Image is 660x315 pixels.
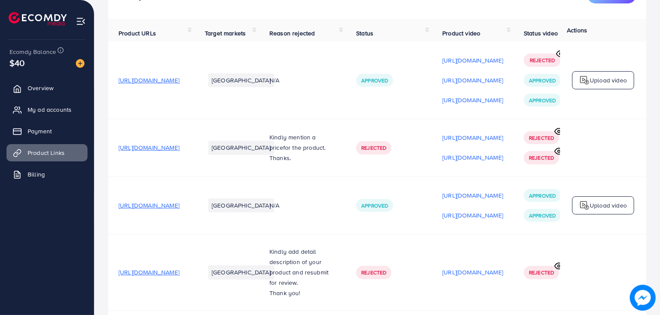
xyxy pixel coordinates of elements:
[361,77,388,84] span: Approved
[524,29,558,38] span: Status video
[76,59,84,68] img: image
[9,12,67,25] img: logo
[28,148,65,157] span: Product Links
[208,265,274,279] li: [GEOGRAPHIC_DATA]
[356,29,373,38] span: Status
[119,143,179,152] span: [URL][DOMAIN_NAME]
[269,153,335,163] p: Thanks.
[28,127,52,135] span: Payment
[630,285,656,311] img: image
[9,57,25,69] span: $40
[442,190,503,201] p: [URL][DOMAIN_NAME]
[442,29,480,38] span: Product video
[119,201,179,210] span: [URL][DOMAIN_NAME]
[579,75,590,85] img: logo
[9,47,56,56] span: Ecomdy Balance
[567,26,587,35] span: Actions
[208,73,274,87] li: [GEOGRAPHIC_DATA]
[442,210,503,220] p: [URL][DOMAIN_NAME]
[208,141,274,154] li: [GEOGRAPHIC_DATA]
[28,105,72,114] span: My ad accounts
[119,268,179,277] span: [URL][DOMAIN_NAME]
[269,246,335,288] p: Kindly add detail description of your product and resubmit for review.
[361,269,386,276] span: Rejected
[269,132,335,153] p: Kindly mention a price or the product.
[6,101,88,118] a: My ad accounts
[529,77,556,84] span: Approved
[361,144,386,151] span: Rejected
[442,95,503,105] p: [URL][DOMAIN_NAME]
[590,200,627,211] p: Upload video
[6,123,88,140] a: Payment
[590,75,627,85] p: Upload video
[28,170,45,179] span: Billing
[361,202,388,209] span: Approved
[6,166,88,183] a: Billing
[283,143,285,152] span: f
[579,200,590,211] img: logo
[529,97,556,104] span: Approved
[6,79,88,97] a: Overview
[208,198,274,212] li: [GEOGRAPHIC_DATA]
[119,29,156,38] span: Product URLs
[530,57,555,64] span: Rejected
[269,201,279,210] span: N/A
[205,29,246,38] span: Target markets
[442,152,503,163] p: [URL][DOMAIN_NAME]
[76,16,86,26] img: menu
[269,29,315,38] span: Reason rejected
[269,288,335,298] p: Thank you!
[119,76,179,85] span: [URL][DOMAIN_NAME]
[529,212,556,219] span: Approved
[442,132,503,143] p: [URL][DOMAIN_NAME]
[269,76,279,85] span: N/A
[442,267,503,277] p: [URL][DOMAIN_NAME]
[442,55,503,66] p: [URL][DOMAIN_NAME]
[6,144,88,161] a: Product Links
[529,192,556,199] span: Approved
[529,269,554,276] span: Rejected
[529,154,554,161] span: Rejected
[529,134,554,142] span: Rejected
[28,84,53,92] span: Overview
[442,75,503,85] p: [URL][DOMAIN_NAME]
